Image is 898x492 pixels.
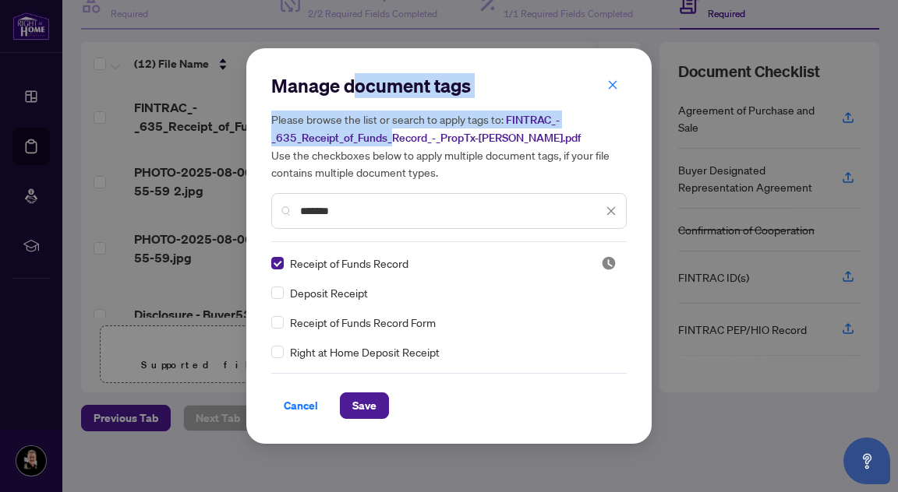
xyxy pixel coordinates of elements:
span: Cancel [284,393,318,418]
span: Right at Home Deposit Receipt [290,343,440,360]
span: close [607,79,618,90]
h2: Manage document tags [271,73,627,98]
span: Deposit Receipt [290,284,368,301]
button: Save [340,392,389,419]
button: Cancel [271,392,331,419]
h5: Please browse the list or search to apply tags to: Use the checkboxes below to apply multiple doc... [271,111,627,181]
img: status [601,255,617,271]
span: Save [352,393,377,418]
span: close [606,206,617,216]
span: Receipt of Funds Record [290,255,408,272]
span: Pending Review [601,255,617,271]
button: Open asap [843,438,890,484]
span: Receipt of Funds Record Form [290,314,436,331]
